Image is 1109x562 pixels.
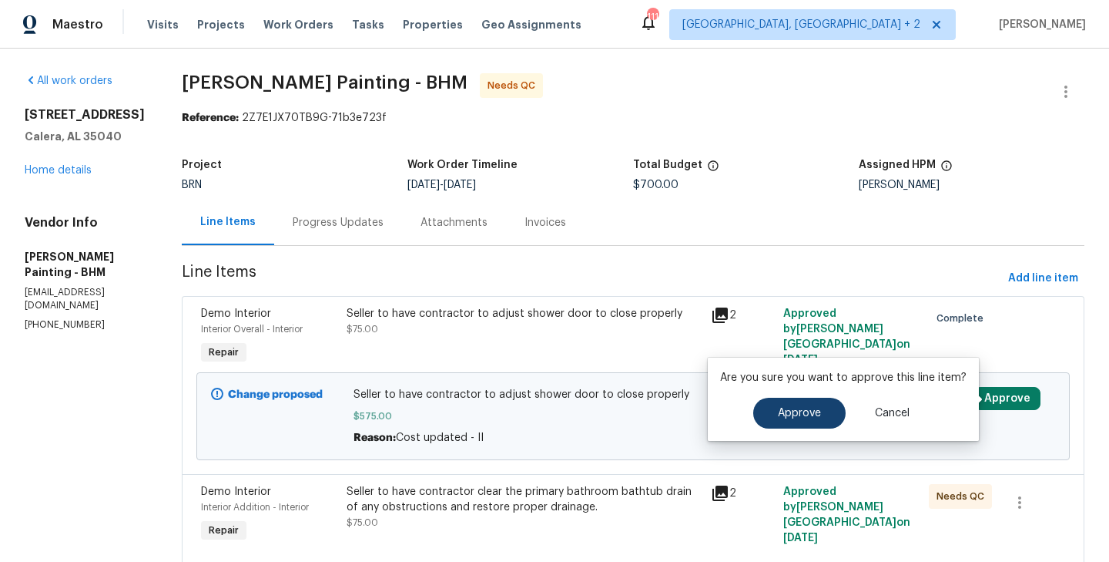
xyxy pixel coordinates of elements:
[720,370,967,385] p: Are you sure you want to approve this line item?
[396,432,484,443] span: Cost updated - II
[633,180,678,190] span: $700.00
[783,486,910,543] span: Approved by [PERSON_NAME][GEOGRAPHIC_DATA] on
[52,17,103,32] span: Maestro
[25,76,112,86] a: All work orders
[420,215,487,231] div: Attachments
[753,398,846,429] button: Approve
[347,484,702,515] div: Seller to have contractor clear the primary bathroom bathtub drain of any obstructions and restor...
[936,311,990,326] span: Complete
[182,264,1002,293] span: Line Items
[1008,269,1078,288] span: Add line item
[293,215,384,231] div: Progress Updates
[25,165,92,176] a: Home details
[487,78,541,93] span: Needs QC
[197,17,245,32] span: Projects
[859,160,936,170] h5: Assigned HPM
[875,408,910,419] span: Cancel
[147,17,179,32] span: Visits
[353,409,913,424] span: $575.00
[707,160,719,180] span: The total cost of line items that have been proposed by Opendoor. This sum includes line items th...
[850,398,934,429] button: Cancel
[711,484,774,503] div: 2
[228,389,323,400] b: Change proposed
[25,249,145,280] h5: [PERSON_NAME] Painting - BHM
[444,180,476,190] span: [DATE]
[647,9,658,25] div: 111
[778,408,821,419] span: Approve
[407,180,476,190] span: -
[481,17,581,32] span: Geo Assignments
[524,215,566,231] div: Invoices
[711,306,774,325] div: 2
[203,523,245,538] span: Repair
[25,318,145,331] p: [PHONE_NUMBER]
[403,17,463,32] span: Properties
[25,286,145,312] p: [EMAIL_ADDRESS][DOMAIN_NAME]
[182,110,1084,126] div: 2Z7E1JX70TB9G-71b3e723f
[347,518,378,527] span: $75.00
[201,503,309,512] span: Interior Addition - Interior
[1002,264,1084,293] button: Add line item
[682,17,920,32] span: [GEOGRAPHIC_DATA], [GEOGRAPHIC_DATA] + 2
[201,308,271,319] span: Demo Interior
[633,160,702,170] h5: Total Budget
[25,215,145,231] h4: Vendor Info
[353,432,396,443] span: Reason:
[182,113,239,123] b: Reference:
[353,387,913,402] span: Seller to have contractor to adjust shower door to close properly
[201,486,271,497] span: Demo Interior
[347,306,702,321] div: Seller to have contractor to adjust shower door to close properly
[974,387,1040,410] button: Approve
[201,325,303,334] span: Interior Overall - Interior
[993,17,1086,32] span: [PERSON_NAME]
[203,345,245,360] span: Repair
[783,355,818,365] span: [DATE]
[407,180,440,190] span: [DATE]
[407,160,518,170] h5: Work Order Timeline
[25,129,145,144] h5: Calera, AL 35040
[783,533,818,543] span: [DATE]
[182,160,222,170] h5: Project
[182,180,202,190] span: BRN
[182,73,467,92] span: [PERSON_NAME] Painting - BHM
[25,107,145,123] h2: [STREET_ADDRESS]
[347,325,378,334] span: $75.00
[200,214,256,230] div: Line Items
[352,19,384,30] span: Tasks
[940,160,953,180] span: The hpm assigned to this work order.
[263,17,333,32] span: Work Orders
[936,489,990,504] span: Needs QC
[859,180,1084,190] div: [PERSON_NAME]
[783,308,910,365] span: Approved by [PERSON_NAME][GEOGRAPHIC_DATA] on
